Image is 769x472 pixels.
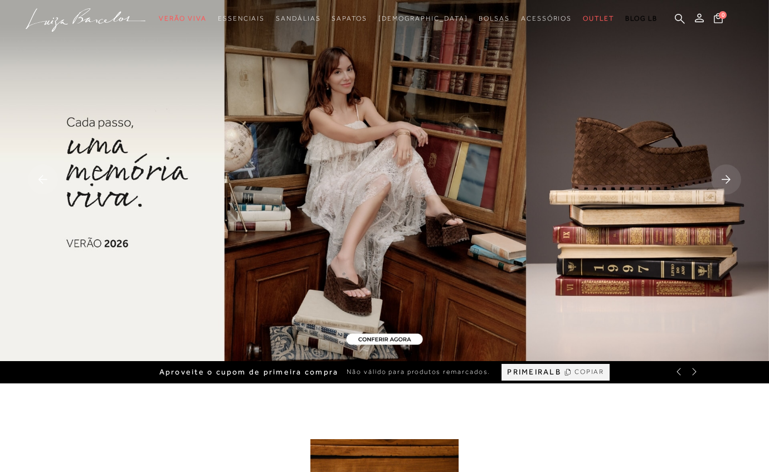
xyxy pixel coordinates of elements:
a: noSubCategoriesText [583,8,614,29]
a: noSubCategoriesText [378,8,468,29]
a: noSubCategoriesText [479,8,510,29]
span: 0 [719,11,727,19]
span: Aproveite o cupom de primeira compra [159,367,339,377]
a: noSubCategoriesText [276,8,320,29]
span: BLOG LB [625,14,658,22]
a: noSubCategoriesText [521,8,572,29]
button: 0 [710,12,726,27]
span: Acessórios [521,14,572,22]
a: noSubCategoriesText [218,8,265,29]
span: Sandálias [276,14,320,22]
span: PRIMEIRALB [507,367,561,377]
span: Sapatos [332,14,367,22]
span: Essenciais [218,14,265,22]
span: [DEMOGRAPHIC_DATA] [378,14,468,22]
a: BLOG LB [625,8,658,29]
span: COPIAR [575,367,605,377]
a: noSubCategoriesText [332,8,367,29]
span: Bolsas [479,14,510,22]
a: noSubCategoriesText [159,8,207,29]
span: Outlet [583,14,614,22]
span: Não válido para produtos remarcados. [347,367,490,377]
span: Verão Viva [159,14,207,22]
